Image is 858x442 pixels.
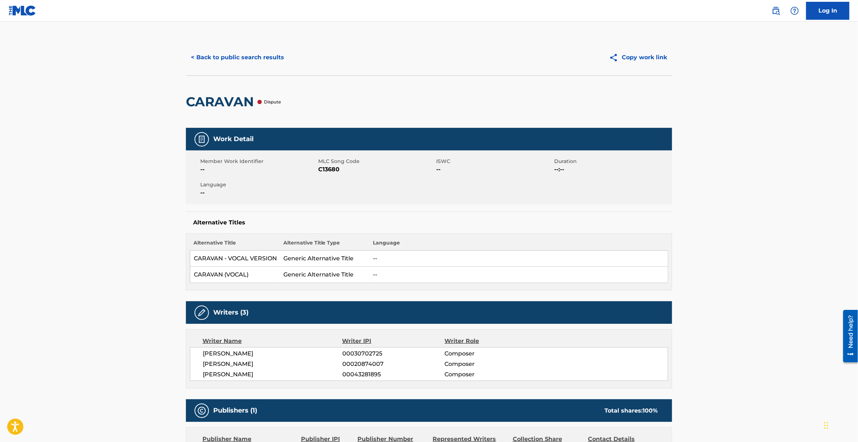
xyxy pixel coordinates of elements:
[554,165,670,174] span: --:--
[609,53,622,62] img: Copy work link
[197,308,206,317] img: Writers
[444,337,538,345] div: Writer Role
[193,219,665,226] h5: Alternative Titles
[342,349,444,358] span: 00030702725
[824,415,829,436] div: Drag
[369,239,668,251] th: Language
[436,165,552,174] span: --
[203,360,342,368] span: [PERSON_NAME]
[769,4,783,18] a: Public Search
[280,239,369,251] th: Alternative Title Type
[604,48,672,66] button: Copy work link
[190,251,280,267] td: CARAVAN - VOCAL VERSION
[444,349,538,358] span: Composer
[186,48,289,66] button: < Back to public search results
[318,158,434,165] span: MLC Song Code
[190,267,280,283] td: CARAVAN (VOCAL)
[213,308,248,317] h5: Writers (3)
[790,6,799,15] img: help
[202,337,342,345] div: Writer Name
[200,181,316,189] span: Language
[436,158,552,165] span: ISWC
[788,4,802,18] div: Help
[280,267,369,283] td: Generic Alternative Title
[318,165,434,174] span: C13680
[806,2,849,20] a: Log In
[342,360,444,368] span: 00020874007
[838,307,858,365] iframe: Resource Center
[444,370,538,379] span: Composer
[186,94,257,110] h2: CARAVAN
[264,99,281,105] p: Dispute
[822,408,858,442] iframe: Chat Widget
[604,406,658,415] div: Total shares:
[200,158,316,165] span: Member Work Identifier
[772,6,780,15] img: search
[190,239,280,251] th: Alternative Title
[643,407,658,414] span: 100 %
[200,189,316,197] span: --
[554,158,670,165] span: Duration
[200,165,316,174] span: --
[342,370,444,379] span: 00043281895
[342,337,445,345] div: Writer IPI
[369,251,668,267] td: --
[213,135,254,143] h5: Work Detail
[9,5,36,16] img: MLC Logo
[213,406,257,415] h5: Publishers (1)
[197,406,206,415] img: Publishers
[280,251,369,267] td: Generic Alternative Title
[203,349,342,358] span: [PERSON_NAME]
[203,370,342,379] span: [PERSON_NAME]
[444,360,538,368] span: Composer
[197,135,206,144] img: Work Detail
[369,267,668,283] td: --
